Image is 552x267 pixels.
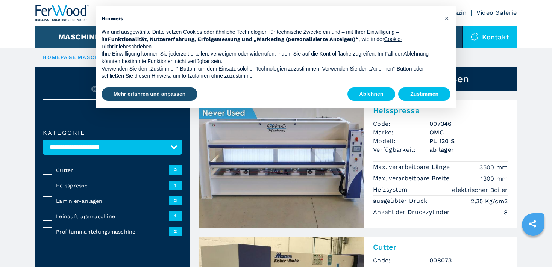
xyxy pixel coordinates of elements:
span: Modell: [373,137,429,145]
em: 3500 mm [479,163,508,172]
a: Heisspresse OMC PL 120 SHeisspresseCode:007346Marke:OMCModell:PL 120 SVerfügbarkeit:ab lagerMax. ... [199,100,517,228]
h2: Hinweis [102,15,438,23]
label: Kategorie [43,130,182,136]
h3: 007346 [429,119,508,128]
p: Max. verarbeitbare Breite [373,174,452,183]
p: Max. verarbeitbare Länge [373,163,452,171]
strong: Funktionalität, Nutzererfahrung, Erfolgsmessung und „Marketing (personalisierte Anzeigen)“ [108,36,359,42]
span: 1 [169,181,182,190]
iframe: Chat [520,233,546,261]
span: Marke: [373,128,429,137]
p: ausgeübter Druck [373,197,429,205]
em: 1300 mm [481,174,508,183]
span: Heisspresse [56,182,169,189]
button: Mehr erfahren und anpassen [102,87,197,101]
span: Code: [373,119,429,128]
a: Video Galerie [476,9,517,16]
button: Ablehnen [347,87,396,101]
button: Maschinen [58,32,105,41]
span: 2 [169,165,182,174]
span: Verfügbarkeit: [373,145,429,154]
span: 1 [169,211,182,220]
span: Cutter [56,166,169,174]
p: Anzahl der Druckzylinder [373,208,452,216]
h3: PL 120 S [429,137,508,145]
h3: 008073 [429,256,508,265]
button: ResetAbbrechen [43,78,182,100]
a: maschinen [78,54,115,60]
h2: Cutter [373,243,508,252]
h3: OMC [429,128,508,137]
button: Schließen Sie diesen Hinweis [441,12,453,24]
img: Kontakt [471,33,478,41]
p: Verwenden Sie den „Zustimmen“-Button, um dem Einsatz solcher Technologien zuzustimmen. Verwenden ... [102,65,438,80]
em: elektrischer Boiler [452,186,508,194]
span: Code: [373,256,429,265]
span: ab lager [429,145,508,154]
img: Heisspresse OMC PL 120 S [199,100,364,228]
em: 2.35 Kg/cm2 [471,197,508,205]
a: sharethis [523,214,542,233]
img: Ferwood [35,5,89,21]
div: Kontakt [463,26,517,48]
em: 8 [504,208,508,217]
span: Profilummantelungsmaschine [56,228,169,235]
button: Zustimmen [398,87,450,101]
span: 2 [169,227,182,236]
a: HOMEPAGE [43,54,76,60]
span: Laminier-anlagen [56,197,169,205]
a: Cookie-Richtlinie [102,36,402,50]
span: | [76,54,78,60]
span: 2 [169,196,182,205]
span: × [444,14,449,23]
span: Leinauftragemaschine [56,213,169,220]
p: Wir und ausgewählte Dritte setzen Cookies oder ähnliche Technologien für technische Zwecke ein un... [102,29,438,51]
p: Ihre Einwilligung können Sie jederzeit erteilen, verweigern oder widerrufen, indem Sie auf die Ko... [102,50,438,65]
p: Heizsystem [373,186,409,194]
